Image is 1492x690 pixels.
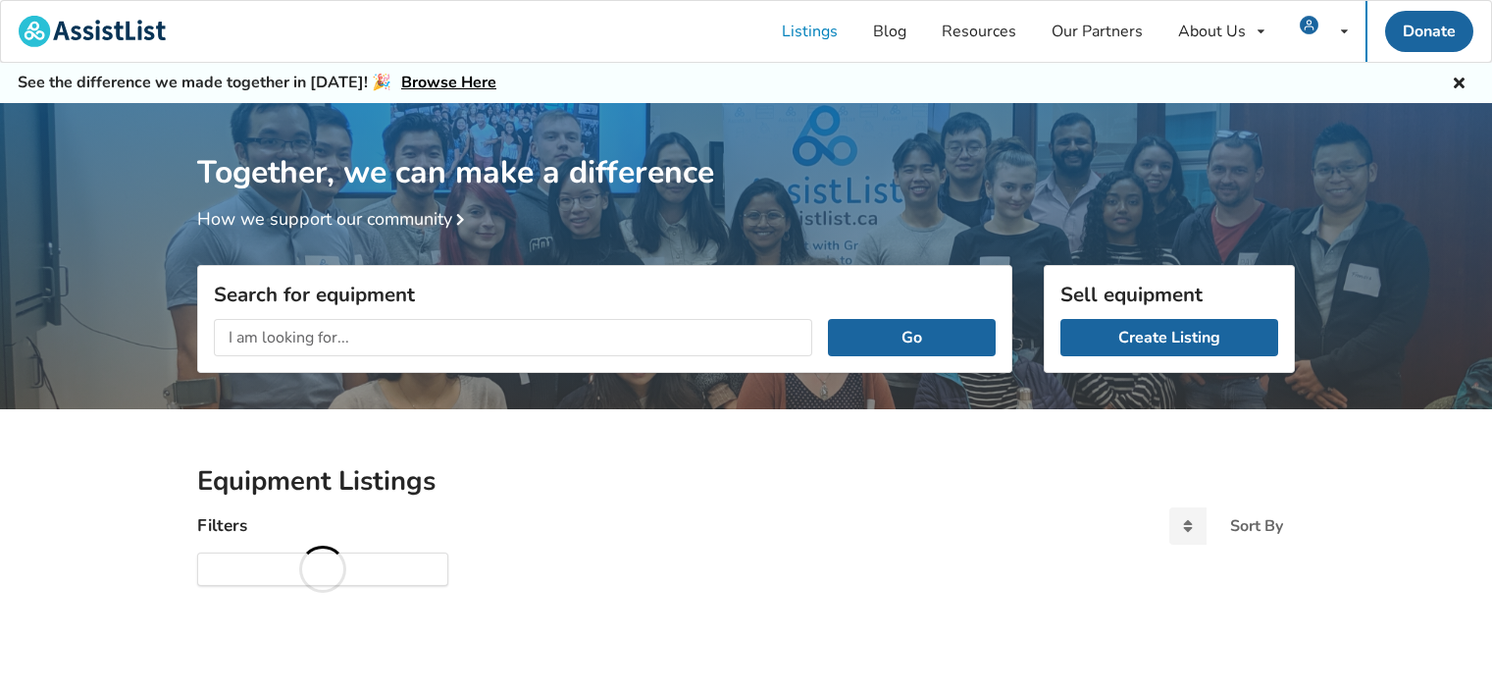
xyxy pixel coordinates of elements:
[828,319,996,356] button: Go
[197,103,1295,192] h1: Together, we can make a difference
[924,1,1034,62] a: Resources
[214,319,812,356] input: I am looking for...
[1060,282,1278,307] h3: Sell equipment
[1178,24,1246,39] div: About Us
[1060,319,1278,356] a: Create Listing
[1230,518,1283,534] div: Sort By
[855,1,924,62] a: Blog
[764,1,855,62] a: Listings
[197,464,1295,499] h2: Equipment Listings
[1300,16,1318,34] img: user icon
[19,16,166,47] img: assistlist-logo
[197,514,247,537] h4: Filters
[18,73,496,93] h5: See the difference we made together in [DATE]! 🎉
[1385,11,1473,52] a: Donate
[401,72,496,93] a: Browse Here
[1034,1,1160,62] a: Our Partners
[197,207,472,231] a: How we support our community
[214,282,996,307] h3: Search for equipment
